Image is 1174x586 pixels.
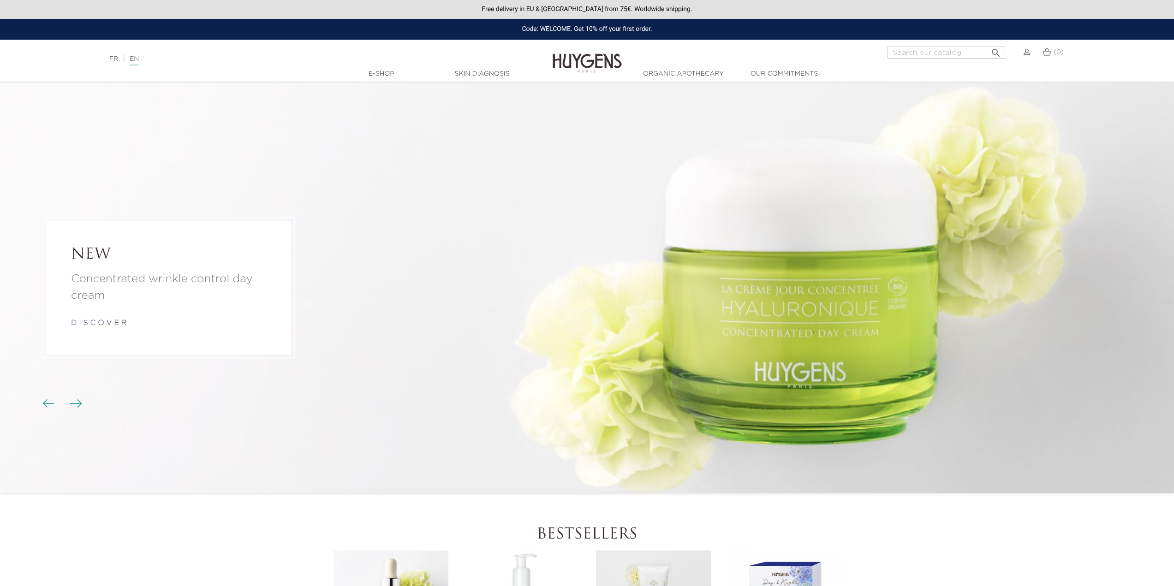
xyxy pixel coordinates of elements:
[71,320,126,327] a: d i s c o v e r
[888,47,1005,59] input: Search
[1054,49,1064,55] span: (0)
[71,246,266,264] h2: NEW
[553,39,622,74] img: Huygens
[105,53,482,65] div: |
[990,45,1001,56] i: 
[46,397,76,411] div: Carousel buttons
[335,69,428,79] a: E-Shop
[331,526,843,544] h2: Bestsellers
[71,271,266,304] p: Concentrated wrinkle control day cream
[738,69,830,79] a: Our commitments
[988,44,1004,56] button: 
[130,56,139,65] a: EN
[638,69,730,79] a: Organic Apothecary
[436,69,528,79] a: Skin Diagnosis
[109,56,118,62] a: FR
